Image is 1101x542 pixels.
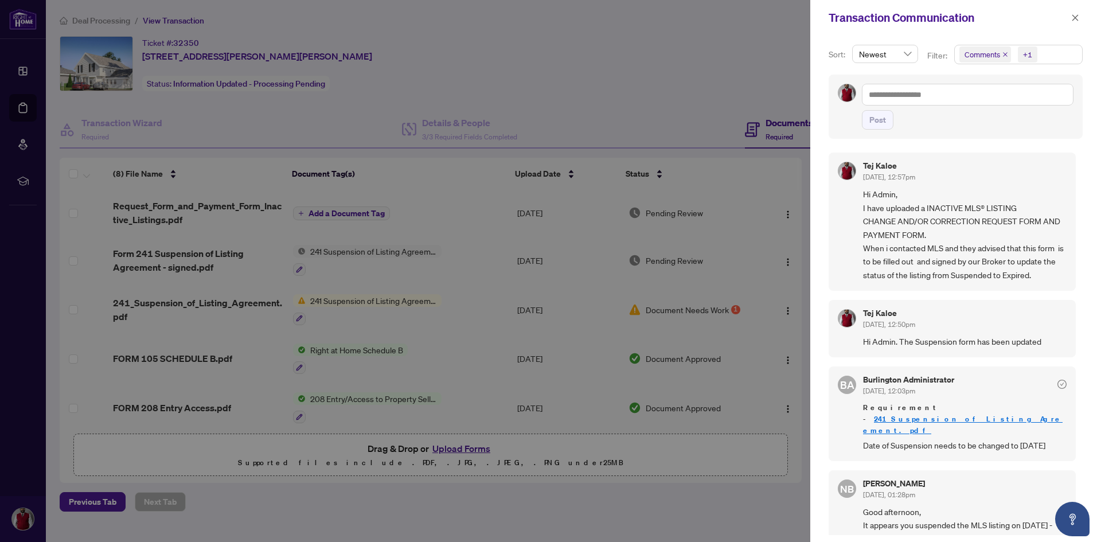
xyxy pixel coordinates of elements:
span: [DATE], 12:03pm [863,387,915,395]
span: [DATE], 12:50pm [863,320,915,329]
span: Comments [959,46,1011,63]
span: close [1071,14,1079,22]
button: Post [862,110,893,130]
span: Requirement - [863,402,1067,436]
button: Open asap [1055,502,1090,536]
a: 241_Suspension_of_Listing_Agreement.pdf [863,414,1063,435]
h5: Tej Kaloe [863,162,915,170]
span: Newest [859,45,911,63]
span: close [1002,52,1008,57]
div: Transaction Communication [829,9,1068,26]
p: Filter: [927,49,949,62]
h5: [PERSON_NAME] [863,479,925,488]
span: Hi Admin, I have uploaded a INACTIVE MLS® LISTING CHANGE AND/OR CORRECTION REQUEST FORM AND PAYME... [863,188,1067,282]
img: Profile Icon [838,162,856,180]
img: Profile Icon [838,84,856,102]
span: check-circle [1057,380,1067,389]
span: NB [840,481,854,496]
h5: Burlington Administrator [863,376,954,384]
p: Sort: [829,48,848,61]
span: Hi Admin. The Suspension form has been updated [863,335,1067,348]
span: [DATE], 12:57pm [863,173,915,181]
span: Comments [965,49,1000,60]
span: [DATE], 01:28pm [863,490,915,499]
img: Profile Icon [838,310,856,327]
span: BA [840,377,854,393]
div: +1 [1023,49,1032,60]
h5: Tej Kaloe [863,309,915,317]
span: Date of Suspension needs to be changed to [DATE] [863,439,1067,452]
